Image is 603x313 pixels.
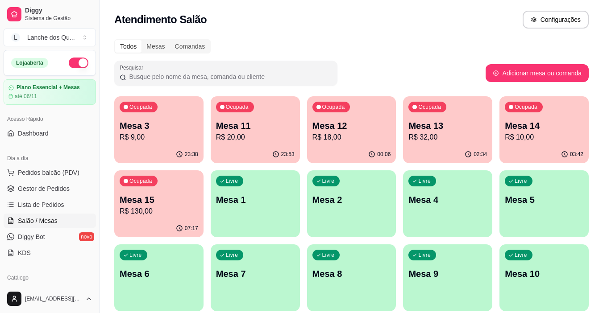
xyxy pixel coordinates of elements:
[114,244,204,311] button: LivreMesa 6
[403,244,492,311] button: LivreMesa 9
[499,96,589,163] button: OcupadaMesa 14R$ 10,0003:42
[307,170,396,237] button: LivreMesa 2
[18,216,58,225] span: Salão / Mesas
[408,132,487,143] p: R$ 32,00
[129,177,152,185] p: Ocupada
[25,295,82,302] span: [EMAIL_ADDRESS][DOMAIN_NAME]
[377,151,391,158] p: 00:06
[4,79,96,105] a: Plano Essencial + Mesasaté 06/11
[114,12,207,27] h2: Atendimento Salão
[499,170,589,237] button: LivreMesa 5
[216,119,295,132] p: Mesa 11
[322,103,345,111] p: Ocupada
[216,132,295,143] p: R$ 20,00
[515,177,527,185] p: Livre
[523,11,589,29] button: Configurações
[226,177,238,185] p: Livre
[211,96,300,163] button: OcupadaMesa 11R$ 20,0023:53
[4,198,96,212] a: Lista de Pedidos
[307,244,396,311] button: LivreMesa 8
[211,244,300,311] button: LivreMesa 7
[18,129,49,138] span: Dashboard
[4,181,96,196] a: Gestor de Pedidos
[4,271,96,285] div: Catálogo
[4,246,96,260] a: KDS
[216,268,295,280] p: Mesa 7
[27,33,75,42] div: Lanche dos Qu ...
[515,103,537,111] p: Ocupada
[418,103,441,111] p: Ocupada
[4,288,96,309] button: [EMAIL_ADDRESS][DOMAIN_NAME]
[18,168,79,177] span: Pedidos balcão (PDV)
[322,251,335,259] p: Livre
[408,194,487,206] p: Mesa 4
[403,96,492,163] button: OcupadaMesa 13R$ 32,0002:34
[211,170,300,237] button: LivreMesa 1
[4,214,96,228] a: Salão / Mesas
[185,151,198,158] p: 23:38
[505,194,583,206] p: Mesa 5
[4,165,96,180] button: Pedidos balcão (PDV)
[4,230,96,244] a: Diggy Botnovo
[120,132,198,143] p: R$ 9,00
[281,151,295,158] p: 23:53
[120,119,198,132] p: Mesa 3
[15,93,37,100] article: até 06/11
[120,194,198,206] p: Mesa 15
[474,151,487,158] p: 02:34
[570,151,583,158] p: 03:42
[322,177,335,185] p: Livre
[170,40,210,53] div: Comandas
[17,84,80,91] article: Plano Essencial + Mesas
[129,103,152,111] p: Ocupada
[4,151,96,165] div: Dia a dia
[18,232,45,241] span: Diggy Bot
[499,244,589,311] button: LivreMesa 10
[403,170,492,237] button: LivreMesa 4
[141,40,170,53] div: Mesas
[129,251,142,259] p: Livre
[226,103,249,111] p: Ocupada
[11,58,48,68] div: Loja aberta
[312,132,391,143] p: R$ 18,00
[505,119,583,132] p: Mesa 14
[18,248,31,257] span: KDS
[4,126,96,140] a: Dashboard
[418,251,431,259] p: Livre
[18,184,70,193] span: Gestor de Pedidos
[505,132,583,143] p: R$ 10,00
[307,96,396,163] button: OcupadaMesa 12R$ 18,0000:06
[126,72,332,81] input: Pesquisar
[418,177,431,185] p: Livre
[185,225,198,232] p: 07:17
[11,33,20,42] span: L
[120,64,146,71] label: Pesquisar
[312,194,391,206] p: Mesa 2
[515,251,527,259] p: Livre
[312,268,391,280] p: Mesa 8
[25,15,92,22] span: Sistema de Gestão
[120,206,198,217] p: R$ 130,00
[505,268,583,280] p: Mesa 10
[486,64,589,82] button: Adicionar mesa ou comanda
[69,58,88,68] button: Alterar Status
[4,112,96,126] div: Acesso Rápido
[114,96,204,163] button: OcupadaMesa 3R$ 9,0023:38
[25,7,92,15] span: Diggy
[4,29,96,46] button: Select a team
[114,170,204,237] button: OcupadaMesa 15R$ 130,0007:17
[216,194,295,206] p: Mesa 1
[4,4,96,25] a: DiggySistema de Gestão
[18,200,64,209] span: Lista de Pedidos
[226,251,238,259] p: Livre
[408,119,487,132] p: Mesa 13
[120,268,198,280] p: Mesa 6
[408,268,487,280] p: Mesa 9
[115,40,141,53] div: Todos
[312,119,391,132] p: Mesa 12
